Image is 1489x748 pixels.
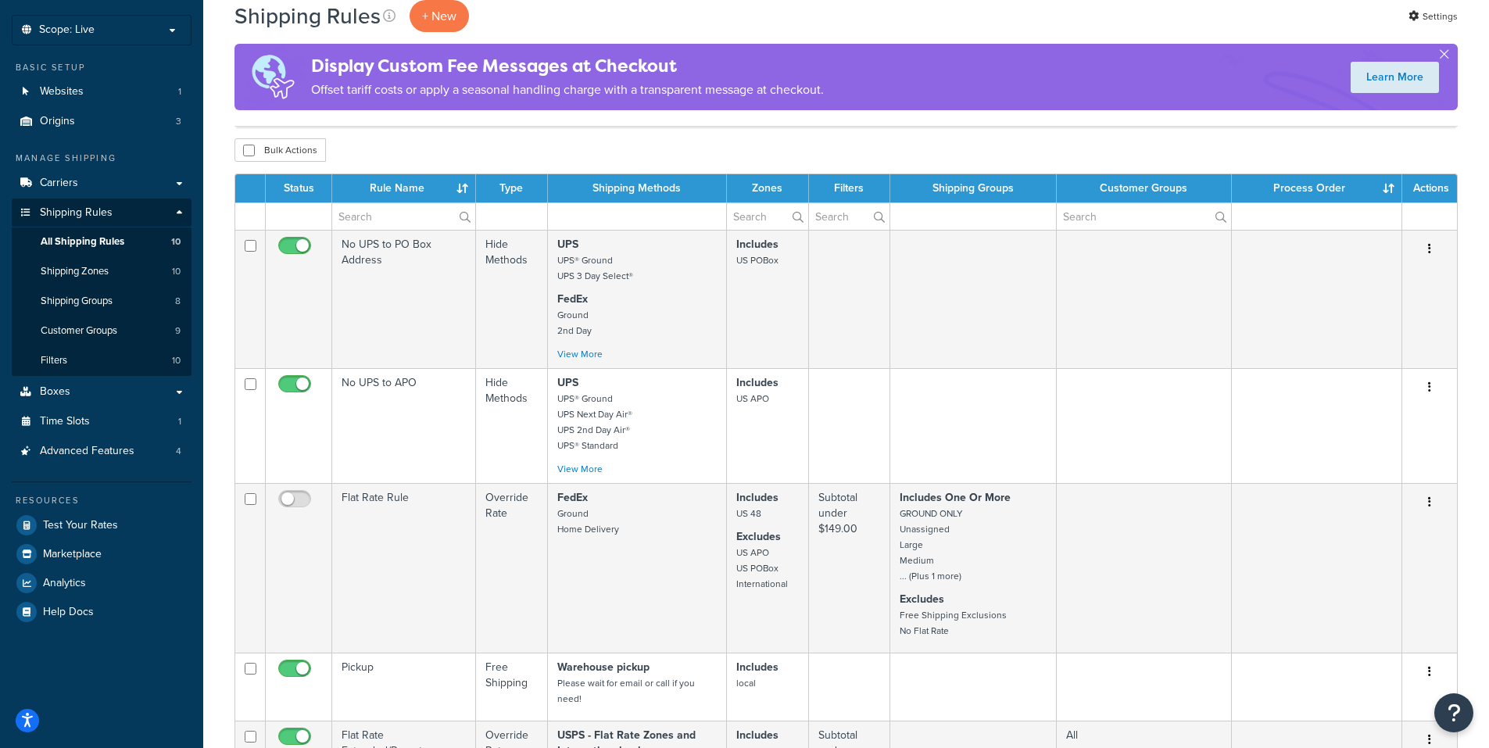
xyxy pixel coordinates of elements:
[557,374,578,391] strong: UPS
[176,115,181,128] span: 3
[332,653,476,721] td: Pickup
[890,174,1057,202] th: Shipping Groups
[332,174,476,202] th: Rule Name : activate to sort column ascending
[736,506,761,521] small: US 48
[12,169,191,198] a: Carriers
[557,253,633,283] small: UPS® Ground UPS 3 Day Select®
[12,77,191,106] a: Websites 1
[809,174,890,202] th: Filters
[12,569,191,597] a: Analytics
[736,374,779,391] strong: Includes
[40,206,113,220] span: Shipping Rules
[900,489,1011,506] strong: Includes One Or More
[736,528,781,545] strong: Excludes
[40,115,75,128] span: Origins
[548,174,727,202] th: Shipping Methods
[12,227,191,256] a: All Shipping Rules 10
[736,727,779,743] strong: Includes
[1408,5,1458,27] a: Settings
[12,152,191,165] div: Manage Shipping
[332,368,476,483] td: No UPS to APO
[12,107,191,136] a: Origins 3
[332,230,476,368] td: No UPS to PO Box Address
[234,1,381,31] h1: Shipping Rules
[12,407,191,436] li: Time Slots
[172,354,181,367] span: 10
[736,546,788,591] small: US APO US POBox International
[736,676,756,690] small: local
[332,483,476,653] td: Flat Rate Rule
[476,230,548,368] td: Hide Methods
[557,291,588,307] strong: FedEx
[1434,693,1473,732] button: Open Resource Center
[12,287,191,316] a: Shipping Groups 8
[1351,62,1439,93] a: Learn More
[12,287,191,316] li: Shipping Groups
[43,548,102,561] span: Marketplace
[41,354,67,367] span: Filters
[40,415,90,428] span: Time Slots
[12,378,191,406] a: Boxes
[12,437,191,466] li: Advanced Features
[12,540,191,568] a: Marketplace
[12,437,191,466] a: Advanced Features 4
[41,235,124,249] span: All Shipping Rules
[1057,203,1230,230] input: Search
[43,606,94,619] span: Help Docs
[557,392,632,453] small: UPS® Ground UPS Next Day Air® UPS 2nd Day Air® UPS® Standard
[311,53,824,79] h4: Display Custom Fee Messages at Checkout
[476,174,548,202] th: Type
[12,199,191,227] a: Shipping Rules
[736,253,779,267] small: US POBox
[12,257,191,286] li: Shipping Zones
[12,494,191,507] div: Resources
[234,44,311,110] img: duties-banner-06bc72dcb5fe05cb3f9472aba00be2ae8eb53ab6f0d8bb03d382ba314ac3c341.png
[12,61,191,74] div: Basic Setup
[12,199,191,377] li: Shipping Rules
[736,489,779,506] strong: Includes
[12,317,191,345] a: Customer Groups 9
[12,227,191,256] li: All Shipping Rules
[311,79,824,101] p: Offset tariff costs or apply a seasonal handling charge with a transparent message at checkout.
[476,368,548,483] td: Hide Methods
[12,598,191,626] a: Help Docs
[41,324,117,338] span: Customer Groups
[809,483,890,653] td: Subtotal under $149.00
[171,235,181,249] span: 10
[900,506,962,583] small: GROUND ONLY Unassigned Large Medium ... (Plus 1 more)
[234,138,326,162] button: Bulk Actions
[40,445,134,458] span: Advanced Features
[1232,174,1402,202] th: Process Order : activate to sort column ascending
[12,346,191,375] a: Filters 10
[176,445,181,458] span: 4
[175,324,181,338] span: 9
[40,177,78,190] span: Carriers
[332,203,475,230] input: Search
[1402,174,1457,202] th: Actions
[12,317,191,345] li: Customer Groups
[557,308,592,338] small: Ground 2nd Day
[12,107,191,136] li: Origins
[12,257,191,286] a: Shipping Zones 10
[12,511,191,539] a: Test Your Rates
[266,174,332,202] th: Status
[178,85,181,98] span: 1
[900,591,944,607] strong: Excludes
[178,415,181,428] span: 1
[809,203,889,230] input: Search
[1057,174,1231,202] th: Customer Groups
[40,385,70,399] span: Boxes
[12,407,191,436] a: Time Slots 1
[557,236,578,252] strong: UPS
[12,346,191,375] li: Filters
[476,483,548,653] td: Override Rate
[40,85,84,98] span: Websites
[43,519,118,532] span: Test Your Rates
[557,347,603,361] a: View More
